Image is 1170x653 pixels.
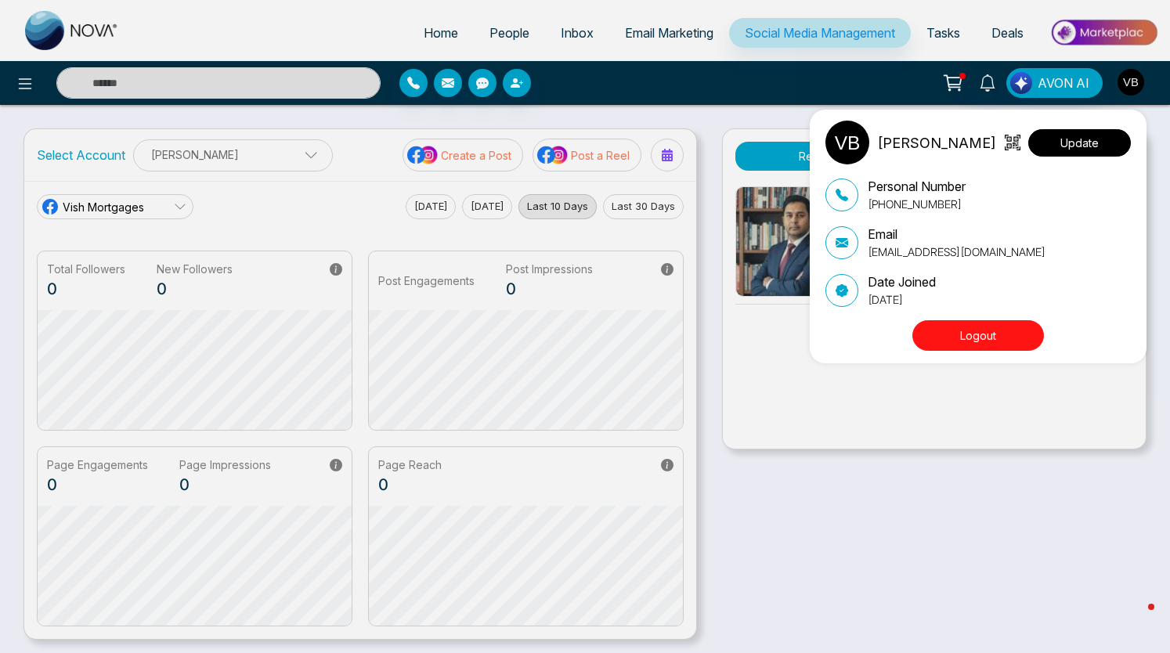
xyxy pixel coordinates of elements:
[868,244,1045,260] p: [EMAIL_ADDRESS][DOMAIN_NAME]
[868,196,966,212] p: [PHONE_NUMBER]
[877,132,996,153] p: [PERSON_NAME]
[868,272,936,291] p: Date Joined
[1028,129,1131,157] button: Update
[1117,600,1154,637] iframe: Intercom live chat
[868,225,1045,244] p: Email
[868,291,936,308] p: [DATE]
[912,320,1044,351] button: Logout
[868,177,966,196] p: Personal Number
